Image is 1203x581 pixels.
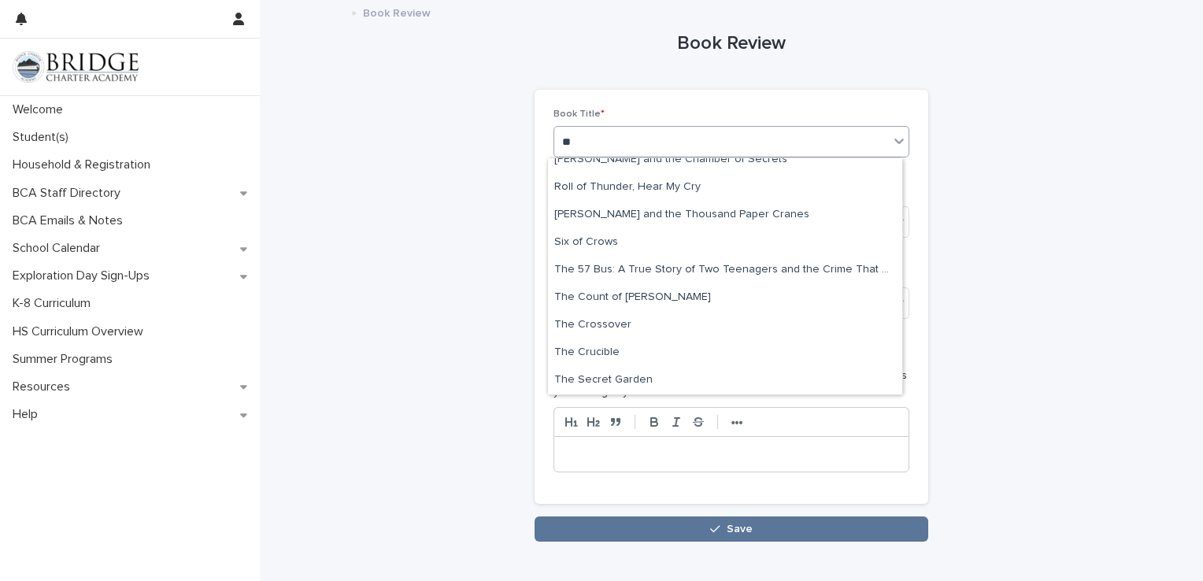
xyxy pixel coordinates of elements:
[6,241,113,256] p: School Calendar
[548,257,902,284] div: The 57 Bus: A True Story of Two Teenagers and the Crime That Changed Their Lives
[727,524,753,535] span: Save
[6,102,76,117] p: Welcome
[726,413,748,431] button: •••
[548,312,902,339] div: The Crossover
[6,296,103,311] p: K-8 Curriculum
[6,379,83,394] p: Resources
[6,268,162,283] p: Exploration Day Sign-Ups
[548,284,902,312] div: The Count of Monte Cristo
[731,416,743,429] strong: •••
[6,324,156,339] p: HS Curriculum Overview
[6,186,133,201] p: BCA Staff Directory
[6,157,163,172] p: Household & Registration
[363,3,431,20] p: Book Review
[553,109,605,119] span: Book Title
[548,202,902,229] div: Sadako and the Thousand Paper Cranes
[6,213,135,228] p: BCA Emails & Notes
[535,32,928,55] h1: Book Review
[6,130,81,145] p: Student(s)
[6,407,50,422] p: Help
[548,174,902,202] div: Roll of Thunder, Hear My Cry
[13,51,139,83] img: V1C1m3IdTEidaUdm9Hs0
[535,516,928,542] button: Save
[548,367,902,394] div: The Secret Garden
[548,229,902,257] div: Six of Crows
[548,146,902,174] div: Harry Potter and the Chamber of Secrets
[548,339,902,367] div: The Crucible
[6,352,125,367] p: Summer Programs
